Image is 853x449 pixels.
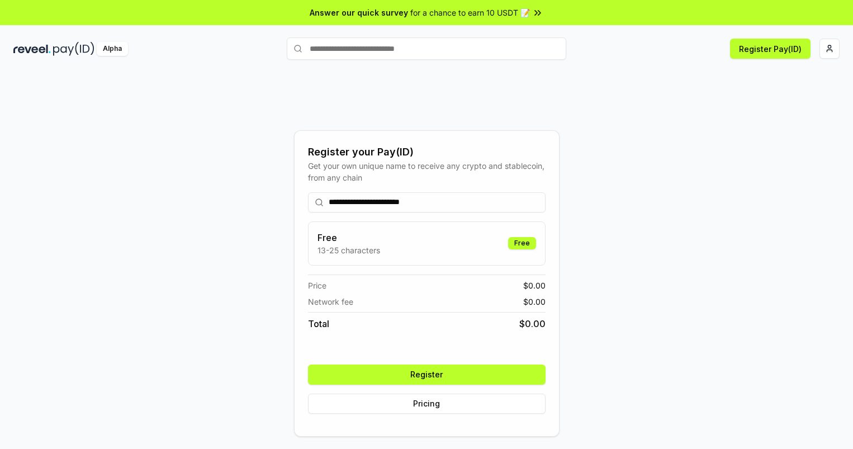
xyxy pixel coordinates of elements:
[519,317,546,330] span: $ 0.00
[53,42,94,56] img: pay_id
[308,317,329,330] span: Total
[317,244,380,256] p: 13-25 characters
[508,237,536,249] div: Free
[523,280,546,291] span: $ 0.00
[308,365,546,385] button: Register
[308,296,353,308] span: Network fee
[308,280,326,291] span: Price
[97,42,128,56] div: Alpha
[410,7,530,18] span: for a chance to earn 10 USDT 📝
[730,39,811,59] button: Register Pay(ID)
[310,7,408,18] span: Answer our quick survey
[308,394,546,414] button: Pricing
[308,144,546,160] div: Register your Pay(ID)
[523,296,546,308] span: $ 0.00
[308,160,546,183] div: Get your own unique name to receive any crypto and stablecoin, from any chain
[317,231,380,244] h3: Free
[13,42,51,56] img: reveel_dark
